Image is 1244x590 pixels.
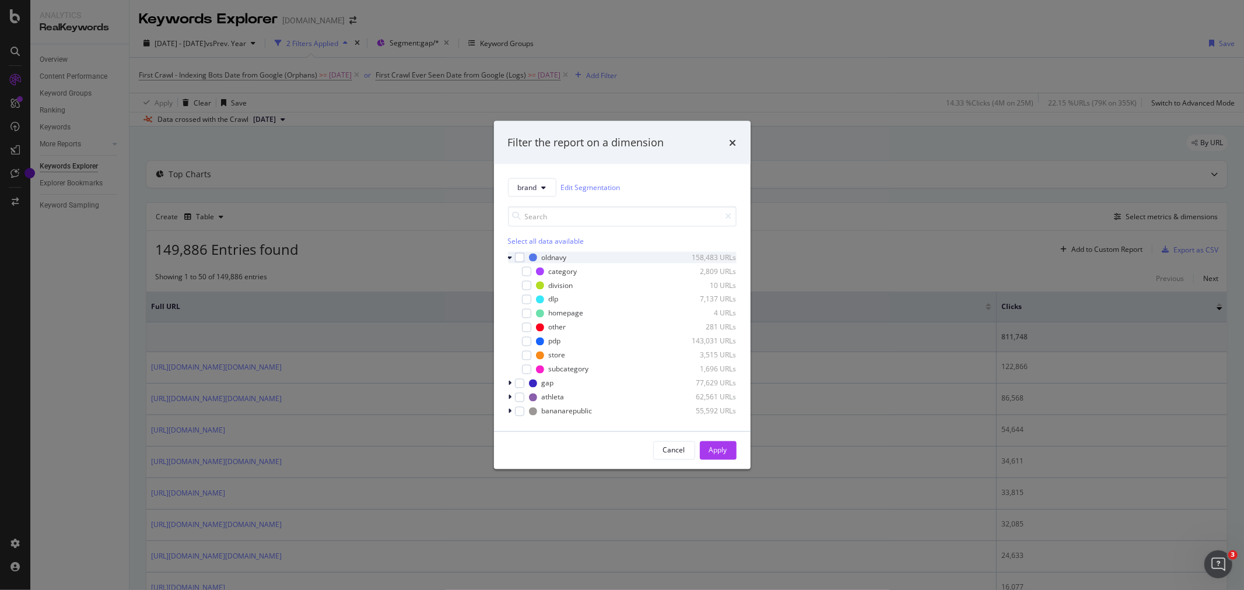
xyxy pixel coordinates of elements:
[679,364,737,374] div: 1,696 URLs
[549,364,589,374] div: subcategory
[679,308,737,318] div: 4 URLs
[549,322,566,332] div: other
[709,445,727,455] div: Apply
[679,406,737,416] div: 55,592 URLs
[518,182,537,192] span: brand
[561,181,621,194] a: Edit Segmentation
[700,441,737,459] button: Apply
[549,280,573,290] div: division
[679,280,737,290] div: 10 URLs
[549,308,584,318] div: homepage
[549,350,566,360] div: store
[508,206,737,226] input: Search
[549,294,559,304] div: dlp
[653,441,695,459] button: Cancel
[679,378,737,388] div: 77,629 URLs
[494,121,751,469] div: modal
[730,135,737,150] div: times
[549,266,577,276] div: category
[679,322,737,332] div: 281 URLs
[542,392,565,402] div: athleta
[508,178,556,196] button: brand
[679,336,737,346] div: 143,031 URLs
[508,135,664,150] div: Filter the report on a dimension
[663,445,685,455] div: Cancel
[679,350,737,360] div: 3,515 URLs
[1228,550,1238,560] span: 3
[508,236,737,245] div: Select all data available
[679,392,737,402] div: 62,561 URLs
[679,266,737,276] div: 2,809 URLs
[679,252,737,262] div: 158,483 URLs
[1204,550,1232,578] iframe: Intercom live chat
[542,378,554,388] div: gap
[542,406,593,416] div: bananarepublic
[549,336,561,346] div: pdp
[679,294,737,304] div: 7,137 URLs
[542,252,567,262] div: oldnavy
